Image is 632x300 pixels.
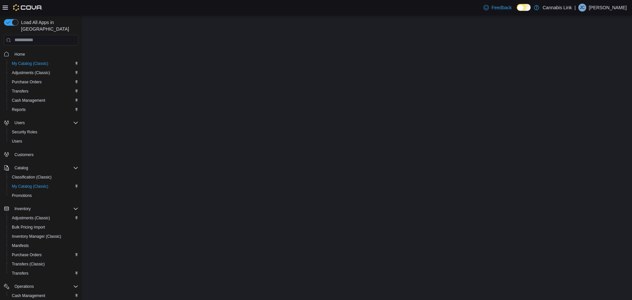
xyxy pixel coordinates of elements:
div: Jenna Coles [578,4,586,12]
button: Adjustments (Classic) [7,68,81,77]
span: My Catalog (Classic) [9,182,78,190]
button: Transfers [7,87,81,96]
span: Operations [14,284,34,289]
span: My Catalog (Classic) [12,184,48,189]
span: Classification (Classic) [12,175,52,180]
p: | [574,4,576,12]
span: Manifests [9,242,78,250]
span: Manifests [12,243,29,248]
span: Load All Apps in [GEOGRAPHIC_DATA] [18,19,78,32]
button: My Catalog (Classic) [7,59,81,68]
span: My Catalog (Classic) [12,61,48,66]
a: My Catalog (Classic) [9,60,51,68]
span: Adjustments (Classic) [9,69,78,77]
a: My Catalog (Classic) [9,182,51,190]
span: Inventory [14,206,31,211]
span: Reports [12,107,26,112]
span: Adjustments (Classic) [9,214,78,222]
span: JC [580,4,585,12]
button: Security Roles [7,127,81,137]
span: My Catalog (Classic) [9,60,78,68]
a: Bulk Pricing Import [9,223,48,231]
a: Transfers [9,269,31,277]
span: Users [14,120,25,125]
span: Users [12,119,78,127]
button: Users [7,137,81,146]
a: Promotions [9,192,35,200]
span: Transfers [9,87,78,95]
span: Cash Management [12,293,45,298]
span: Purchase Orders [12,252,42,258]
span: Cash Management [9,96,78,104]
button: Adjustments (Classic) [7,213,81,223]
span: Cash Management [12,98,45,103]
a: Reports [9,106,28,114]
a: Cash Management [9,96,48,104]
a: Purchase Orders [9,251,44,259]
button: Operations [12,283,37,290]
button: Manifests [7,241,81,250]
span: Transfers [9,269,78,277]
span: Reports [9,106,78,114]
span: Home [14,52,25,57]
button: Purchase Orders [7,77,81,87]
span: Feedback [491,4,512,11]
a: Transfers [9,87,31,95]
span: Bulk Pricing Import [9,223,78,231]
span: Transfers (Classic) [12,261,45,267]
span: Bulk Pricing Import [12,225,45,230]
span: Transfers [12,271,28,276]
span: Transfers [12,89,28,94]
button: Transfers (Classic) [7,259,81,269]
span: Customers [14,152,34,157]
span: Security Roles [9,128,78,136]
span: Promotions [12,193,32,198]
button: Transfers [7,269,81,278]
span: Promotions [9,192,78,200]
button: Catalog [12,164,31,172]
button: Bulk Pricing Import [7,223,81,232]
p: [PERSON_NAME] [589,4,627,12]
span: Purchase Orders [9,78,78,86]
a: Feedback [481,1,514,14]
span: Transfers (Classic) [9,260,78,268]
a: Customers [12,151,36,159]
span: Inventory Manager (Classic) [9,232,78,240]
a: Adjustments (Classic) [9,214,53,222]
span: Security Roles [12,129,37,135]
button: Users [1,118,81,127]
span: Purchase Orders [12,79,42,85]
span: Adjustments (Classic) [12,215,50,221]
button: My Catalog (Classic) [7,182,81,191]
span: Users [9,137,78,145]
span: Operations [12,283,78,290]
button: Classification (Classic) [7,173,81,182]
a: Security Roles [9,128,40,136]
span: Inventory [12,205,78,213]
button: Customers [1,150,81,159]
button: Cash Management [7,96,81,105]
a: Adjustments (Classic) [9,69,53,77]
span: Classification (Classic) [9,173,78,181]
img: Cova [13,4,42,11]
button: Operations [1,282,81,291]
span: Users [12,139,22,144]
button: Promotions [7,191,81,200]
a: Inventory Manager (Classic) [9,232,64,240]
input: Dark Mode [517,4,531,11]
span: Customers [12,150,78,159]
a: Manifests [9,242,31,250]
a: Transfers (Classic) [9,260,47,268]
button: Home [1,49,81,59]
button: Reports [7,105,81,114]
a: Home [12,50,28,58]
span: Inventory Manager (Classic) [12,234,61,239]
span: Adjustments (Classic) [12,70,50,75]
a: Purchase Orders [9,78,44,86]
a: Users [9,137,25,145]
p: Cannabis Link [542,4,572,12]
span: Catalog [12,164,78,172]
button: Inventory [12,205,33,213]
button: Purchase Orders [7,250,81,259]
